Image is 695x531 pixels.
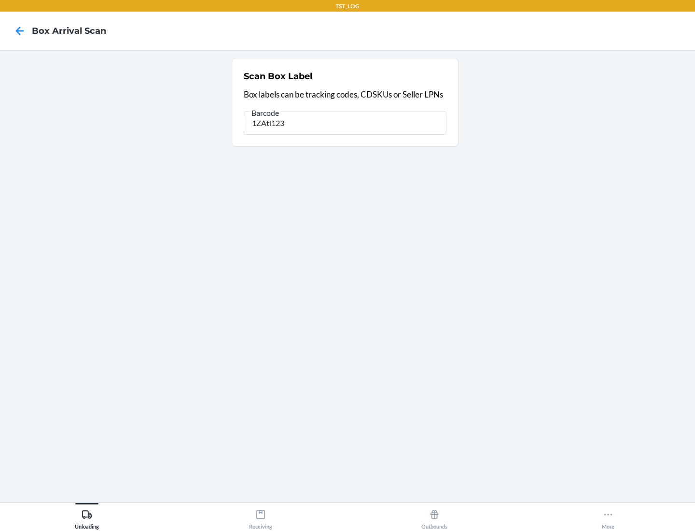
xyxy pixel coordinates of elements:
[32,25,106,37] h4: Box Arrival Scan
[347,503,521,530] button: Outbounds
[75,505,99,530] div: Unloading
[421,505,447,530] div: Outbounds
[335,2,360,11] p: TST_LOG
[250,108,280,118] span: Barcode
[244,88,446,101] p: Box labels can be tracking codes, CDSKUs or Seller LPNs
[174,503,347,530] button: Receiving
[602,505,614,530] div: More
[244,112,446,135] input: Barcode
[521,503,695,530] button: More
[249,505,272,530] div: Receiving
[244,70,312,83] h2: Scan Box Label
